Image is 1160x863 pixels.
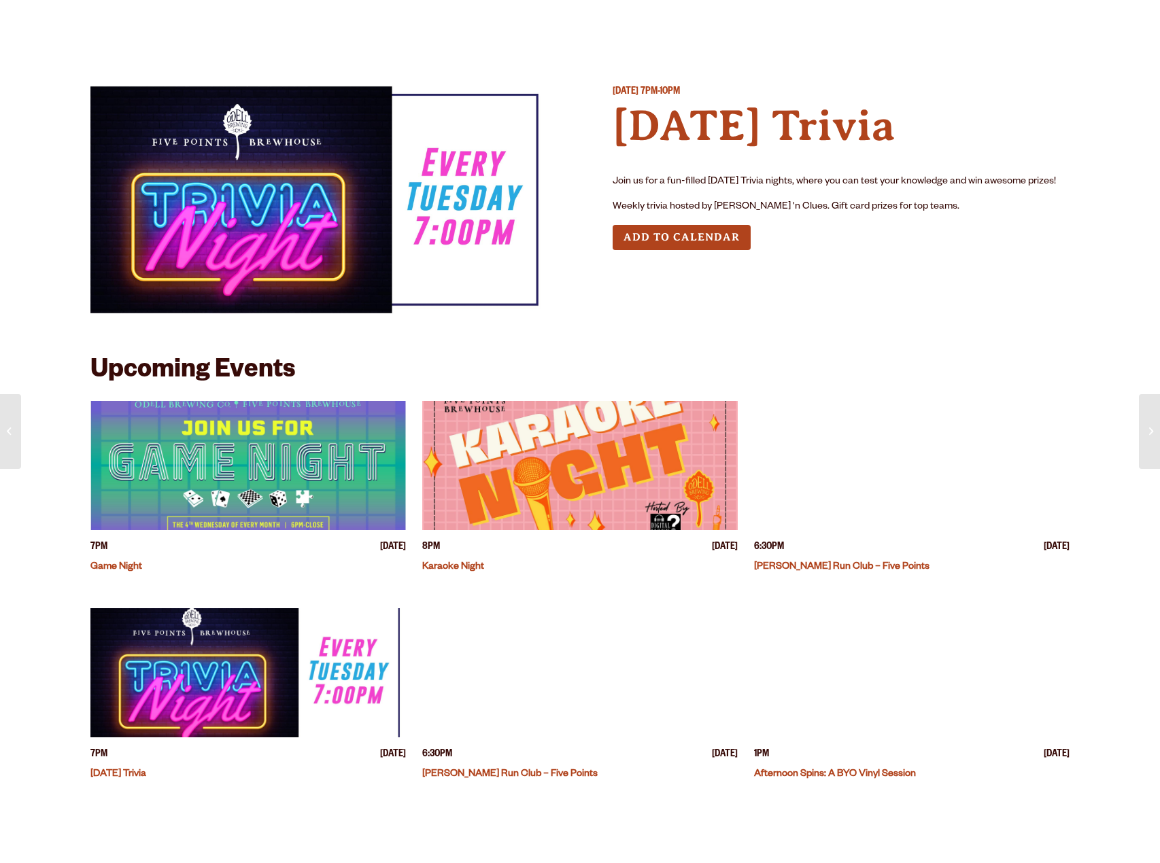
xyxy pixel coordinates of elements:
span: [DATE] [613,87,638,98]
a: View event details [754,401,1070,530]
p: Join us for a fun-filled [DATE] Trivia nights, where you can test your knowledge and win awesome ... [613,174,1070,190]
a: [DATE] Trivia [90,769,146,780]
a: Game Night [90,562,142,573]
a: Beer [103,9,154,39]
a: View event details [90,608,406,737]
a: Gear [354,9,409,39]
span: [DATE] [1044,541,1070,555]
button: Add to Calendar [613,225,751,250]
span: [DATE] [1044,748,1070,762]
span: [DATE] [712,748,738,762]
span: 1PM [754,748,769,762]
span: 8PM [422,541,440,555]
span: [DATE] [712,541,738,555]
span: Beer [112,17,146,28]
a: View event details [422,401,738,530]
span: 7PM-10PM [641,87,680,98]
a: Our Story [664,9,760,39]
a: Beer Finder [934,9,1038,39]
a: [PERSON_NAME] Run Club – Five Points [422,769,598,780]
a: Odell Home [570,9,621,39]
h4: [DATE] Trivia [613,100,1070,152]
a: View event details [754,608,1070,737]
span: Our Story [672,17,751,28]
span: Beer Finder [943,17,1029,28]
span: 6:30PM [754,541,784,555]
p: Weekly trivia hosted by [PERSON_NAME] 'n Clues. Gift card prizes for top teams. [613,199,1070,215]
span: Gear [362,17,400,28]
a: Taprooms [207,9,300,39]
a: [PERSON_NAME] Run Club – Five Points [754,562,929,573]
a: Karaoke Night [422,562,484,573]
span: [DATE] [380,748,406,762]
a: Winery [462,9,534,39]
h2: Upcoming Events [90,357,295,387]
a: Impact [813,9,881,39]
span: 7PM [90,748,107,762]
a: View event details [422,608,738,737]
span: Taprooms [216,17,291,28]
span: 6:30PM [422,748,452,762]
a: View event details [90,401,406,530]
span: 7PM [90,541,107,555]
span: [DATE] [380,541,406,555]
span: Impact [822,17,872,28]
span: Winery [471,17,525,28]
a: Afternoon Spins: A BYO Vinyl Session [754,769,916,780]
